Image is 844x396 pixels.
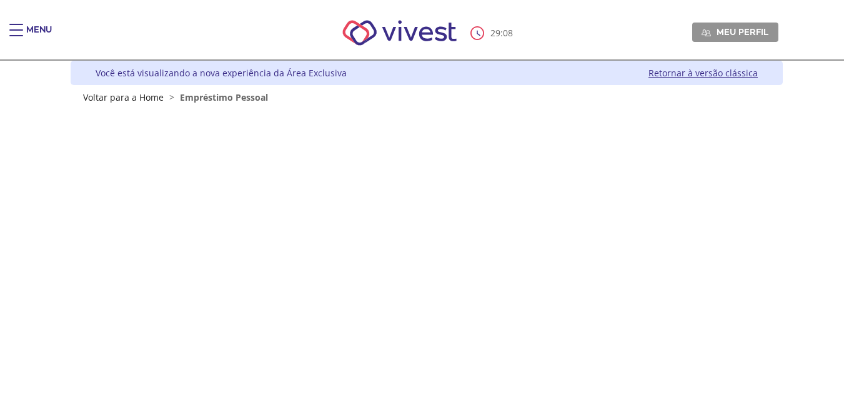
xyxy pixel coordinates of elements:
div: Você está visualizando a nova experiência da Área Exclusiva [96,67,347,79]
img: Meu perfil [702,28,711,38]
a: Meu perfil [692,23,778,41]
span: 29 [490,27,500,39]
span: Meu perfil [717,26,768,38]
a: Voltar para a Home [83,91,164,103]
img: Vivest [329,6,470,59]
div: : [470,26,515,40]
span: > [166,91,177,103]
a: Retornar à versão clássica [648,67,758,79]
span: Empréstimo Pessoal [180,91,268,103]
div: Menu [26,24,52,49]
span: 08 [503,27,513,39]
